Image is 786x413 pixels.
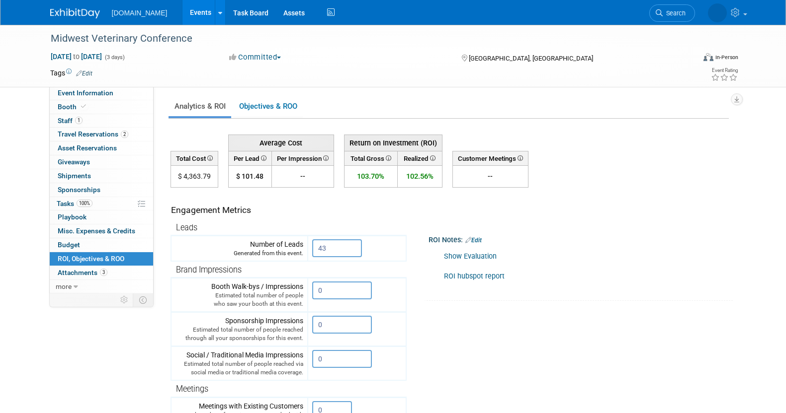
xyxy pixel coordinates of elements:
div: -- [457,171,524,181]
span: [GEOGRAPHIC_DATA], [GEOGRAPHIC_DATA] [469,55,593,62]
span: 103.70% [357,172,384,181]
a: Objectives & ROO [233,97,303,116]
a: Playbook [50,210,153,224]
span: 1 [75,117,83,124]
a: Show Evaluation [444,252,497,261]
span: [DATE] [DATE] [50,52,102,61]
div: Estimated total number of people who saw your booth at this event. [175,291,303,308]
a: more [50,280,153,293]
button: Committed [226,52,285,63]
th: Per Impression [271,151,334,165]
div: Social / Traditional Media Impressions [175,350,303,377]
a: Edit [76,70,92,77]
a: Asset Reservations [50,141,153,155]
span: Sponsorships [58,186,100,194]
a: ROI, Objectives & ROO [50,252,153,266]
div: Engagement Metrics [171,204,402,216]
a: Event Information [50,86,153,100]
th: Average Cost [228,135,334,151]
a: Tasks100% [50,197,153,210]
span: 102.56% [406,172,434,181]
th: Total Cost [171,151,218,165]
a: Shipments [50,169,153,183]
th: Realized [398,151,442,165]
span: Playbook [58,213,87,221]
span: more [56,282,72,290]
div: Estimated total number of people reached via social media or traditional media coverage. [175,360,303,377]
span: Event Information [58,89,113,97]
div: In-Person [715,54,738,61]
span: (3 days) [104,54,125,61]
span: to [72,53,81,61]
span: Search [663,9,686,17]
span: Shipments [58,172,91,180]
td: Tags [50,68,92,78]
span: Leads [176,223,197,232]
span: $ 101.48 [236,172,263,180]
td: $ 4,363.79 [171,166,218,188]
td: Personalize Event Tab Strip [116,293,133,306]
span: Staff [58,117,83,125]
div: Event Rating [711,68,738,73]
a: Staff1 [50,114,153,128]
span: Misc. Expenses & Credits [58,227,135,235]
td: Toggle Event Tabs [133,293,153,306]
span: Brand Impressions [176,265,242,275]
span: Budget [58,241,80,249]
span: 2 [121,131,128,138]
a: Sponsorships [50,183,153,197]
span: Travel Reservations [58,130,128,138]
div: ROI Notes: [429,232,733,245]
span: [DOMAIN_NAME] [112,9,168,17]
div: Booth Walk-bys / Impressions [175,281,303,308]
th: Per Lead [228,151,271,165]
span: Giveaways [58,158,90,166]
a: Search [649,4,695,22]
a: Budget [50,238,153,252]
div: Estimated total number of people reached through all your sponsorships for this event. [175,326,303,343]
span: Meetings [176,384,208,394]
a: Booth [50,100,153,114]
a: Analytics & ROI [169,97,231,116]
div: Event Format [636,52,739,67]
span: 100% [77,200,92,207]
th: Customer Meetings [452,151,528,165]
span: Attachments [58,269,107,276]
a: Travel Reservations2 [50,128,153,141]
span: -- [300,172,305,180]
i: Booth reservation complete [81,104,86,109]
a: Edit [465,237,482,244]
th: Total Gross [344,151,398,165]
span: Tasks [57,200,92,207]
div: Midwest Veterinary Conference [47,30,680,48]
span: ROI, Objectives & ROO [58,255,124,263]
img: ExhibitDay [50,8,100,18]
div: Number of Leads [175,239,303,258]
span: Booth [58,103,88,111]
a: Attachments3 [50,266,153,279]
a: Misc. Expenses & Credits [50,224,153,238]
span: Asset Reservations [58,144,117,152]
th: Return on Investment (ROI) [344,135,442,151]
a: ROI hubspot report [444,272,505,280]
div: Sponsorship Impressions [175,316,303,343]
img: Format-Inperson.png [703,53,713,61]
div: Generated from this event. [175,249,303,258]
img: Iuliia Bulow [708,3,727,22]
span: 3 [100,269,107,276]
a: Giveaways [50,155,153,169]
